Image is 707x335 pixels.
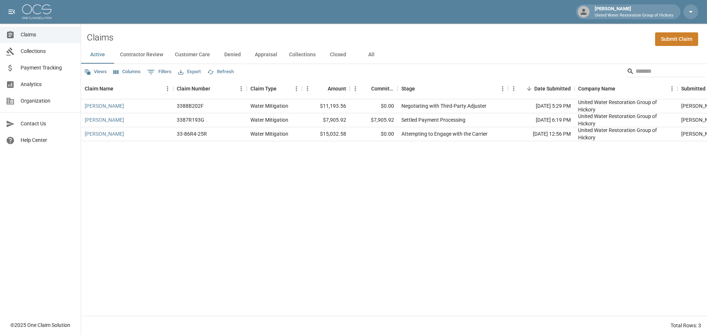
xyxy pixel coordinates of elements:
div: Stage [401,78,415,99]
button: All [355,46,388,64]
button: Views [82,66,109,78]
button: Sort [524,83,534,94]
div: Company Name [574,78,678,99]
div: [DATE] 6:19 PM [508,113,574,127]
div: Search [627,65,706,79]
div: Amount [302,78,350,99]
div: $0.00 [350,127,398,141]
span: Payment Tracking [21,64,75,72]
div: Claim Number [177,78,210,99]
p: United Water Restoration Group of Hickory [595,13,673,19]
button: Sort [277,83,287,94]
div: United Water Restoration Group of Hickory [578,113,674,127]
div: $11,193.56 [302,99,350,113]
div: Claim Name [81,78,173,99]
div: Water Mitigation [250,116,288,124]
img: ocs-logo-white-transparent.png [22,4,52,19]
div: Claim Type [247,78,302,99]
button: Select columns [112,66,143,78]
div: [DATE] 12:56 PM [508,127,574,141]
div: United Water Restoration Group of Hickory [578,126,674,141]
button: Menu [508,83,519,94]
button: Contractor Review [114,46,169,64]
button: Menu [666,83,678,94]
div: Claim Name [85,78,113,99]
div: [PERSON_NAME] [592,5,676,18]
div: Water Mitigation [250,102,288,110]
button: Sort [113,83,124,94]
div: $15,032.58 [302,127,350,141]
button: Sort [415,83,425,94]
div: $7,905.92 [350,113,398,127]
div: Date Submitted [508,78,574,99]
div: Claim Number [173,78,247,99]
button: Menu [162,83,173,94]
div: Negotiating with Third-Party Adjuster [401,102,486,110]
div: 33-86R4-25R [177,130,207,138]
h2: Claims [87,32,113,43]
button: Menu [497,83,508,94]
button: Sort [210,83,221,94]
div: Company Name [578,78,615,99]
div: © 2025 One Claim Solution [10,321,70,329]
div: 3388B202F [177,102,204,110]
button: Appraisal [249,46,283,64]
div: Settled Payment Processing [401,116,465,124]
div: Attempting to Engage with the Carrier [401,130,488,138]
div: Claim Type [250,78,277,99]
button: Active [81,46,114,64]
span: Collections [21,47,75,55]
a: [PERSON_NAME] [85,130,124,138]
span: Organization [21,97,75,105]
a: [PERSON_NAME] [85,102,124,110]
div: [DATE] 5:29 PM [508,99,574,113]
button: Sort [361,83,371,94]
div: 3387R193G [177,116,204,124]
div: $0.00 [350,99,398,113]
span: Contact Us [21,120,75,128]
div: Committed Amount [350,78,398,99]
button: Collections [283,46,321,64]
button: Sort [615,83,626,94]
button: Menu [291,83,302,94]
button: Sort [317,83,328,94]
div: dynamic tabs [81,46,707,64]
div: Amount [328,78,346,99]
div: United Water Restoration Group of Hickory [578,99,674,113]
span: Help Center [21,136,75,144]
button: Refresh [205,66,236,78]
button: Closed [321,46,355,64]
div: Water Mitigation [250,130,288,138]
span: Analytics [21,81,75,88]
a: Submit Claim [655,32,698,46]
div: Date Submitted [534,78,571,99]
button: open drawer [4,4,19,19]
a: [PERSON_NAME] [85,116,124,124]
button: Menu [302,83,313,94]
button: Customer Care [169,46,216,64]
button: Denied [216,46,249,64]
div: Total Rows: 3 [671,322,701,329]
button: Menu [350,83,361,94]
div: Committed Amount [371,78,394,99]
button: Export [176,66,203,78]
div: $7,905.92 [302,113,350,127]
button: Menu [236,83,247,94]
span: Claims [21,31,75,39]
button: Show filters [145,66,173,78]
div: Stage [398,78,508,99]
